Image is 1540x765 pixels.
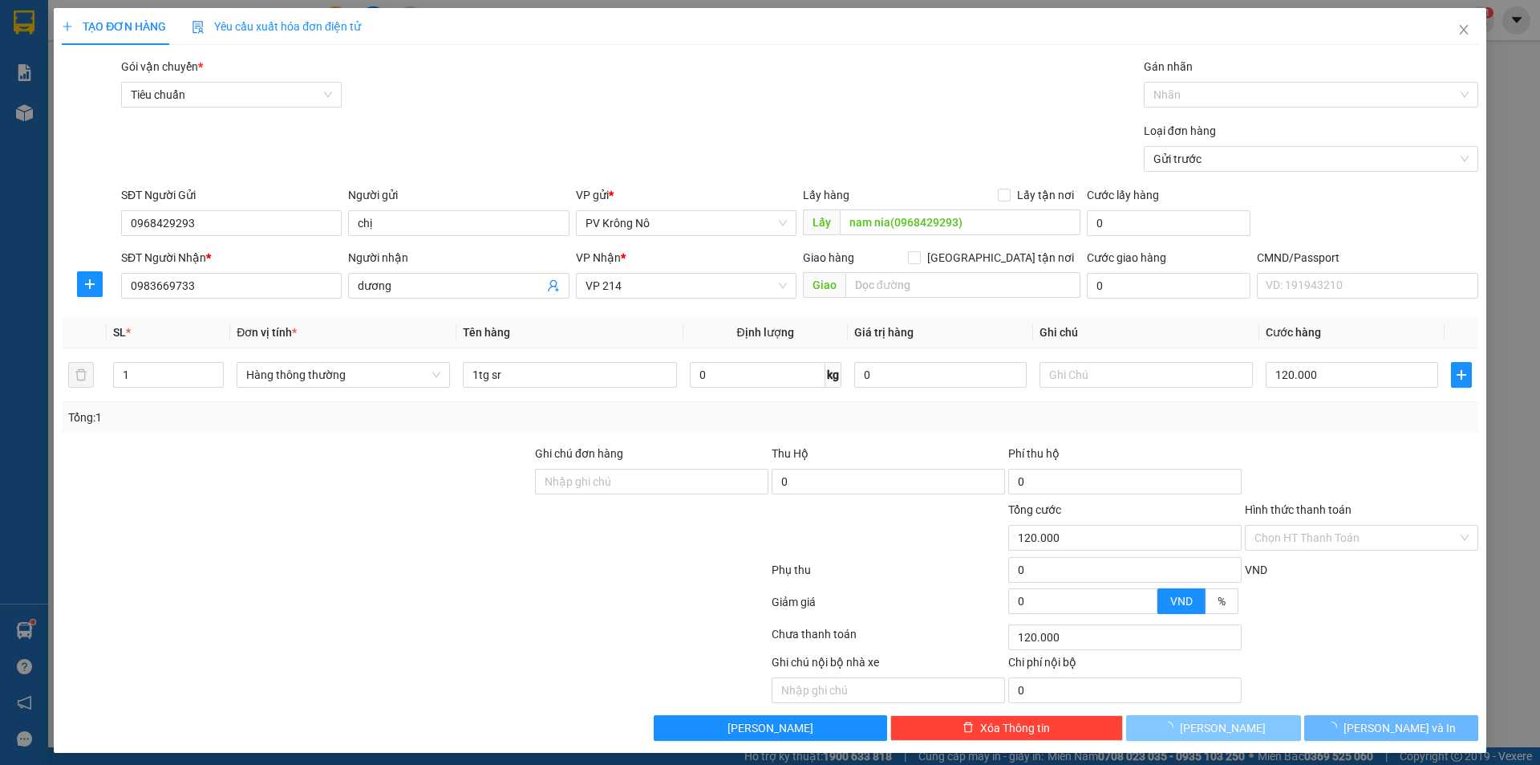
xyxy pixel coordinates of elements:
span: [PERSON_NAME] [727,719,813,737]
span: delete [962,722,974,734]
div: Người gửi [348,186,569,204]
button: [PERSON_NAME] [1126,715,1300,741]
span: Tiêu chuẩn [131,83,332,107]
span: VP 214 [586,274,787,298]
span: plus [62,21,73,32]
div: Giảm giá [770,593,1007,621]
span: VND [1245,564,1267,576]
label: Cước lấy hàng [1087,189,1159,201]
button: plus [77,271,103,297]
span: Tổng cước [1008,503,1061,516]
span: Định lượng [737,326,794,339]
input: VD: Bàn, Ghế [463,362,676,388]
span: loading [1326,722,1343,733]
button: delete [68,362,94,388]
div: Tổng: 1 [68,409,594,426]
input: 0 [854,362,1027,388]
span: PV Krông Nô [586,211,787,235]
span: plus [1452,368,1471,381]
span: SL [113,326,126,339]
span: Yêu cầu xuất hóa đơn điện tử [192,20,361,33]
button: [PERSON_NAME] và In [1304,715,1478,741]
div: SĐT Người Gửi [121,186,342,204]
span: VP Nhận [576,251,621,264]
span: Thu Hộ [772,447,808,460]
div: CMND/Passport [1257,249,1477,267]
span: Cước hàng [1266,326,1321,339]
span: Giao hàng [803,251,854,264]
th: Ghi chú [1033,317,1259,348]
button: deleteXóa Thông tin [890,715,1124,741]
span: Gửi trước [1153,147,1469,171]
div: VP gửi [576,186,796,204]
span: Lấy hàng [803,189,849,201]
span: Lấy tận nơi [1011,186,1080,204]
span: Xóa Thông tin [980,719,1050,737]
span: Đơn vị tính [237,326,297,339]
span: loading [1162,722,1180,733]
label: Loại đơn hàng [1144,124,1216,137]
span: VND [1170,595,1193,608]
input: Ghi Chú [1039,362,1253,388]
div: Phụ thu [770,561,1007,589]
input: Cước giao hàng [1087,273,1250,299]
span: Gói vận chuyển [121,60,203,73]
div: Phí thu hộ [1008,445,1242,469]
span: user-add [547,279,560,292]
span: % [1218,595,1226,608]
label: Hình thức thanh toán [1245,503,1352,516]
span: [PERSON_NAME] [1180,719,1266,737]
input: Dọc đường [840,210,1080,235]
div: SĐT Người Nhận [121,249,342,267]
input: Ghi chú đơn hàng [535,469,768,494]
div: Ghi chú nội bộ nhà xe [772,653,1005,678]
span: Hàng thông thường [246,363,440,387]
input: Nhập ghi chú [772,678,1005,703]
label: Gán nhãn [1144,60,1193,73]
span: Tên hàng [463,326,510,339]
span: Giao [803,272,845,298]
label: Ghi chú đơn hàng [535,447,623,460]
span: [GEOGRAPHIC_DATA] tận nơi [921,249,1080,267]
div: Chi phí nội bộ [1008,653,1242,678]
input: Dọc đường [845,272,1080,298]
button: Close [1441,8,1486,53]
span: TẠO ĐƠN HÀNG [62,20,166,33]
label: Cước giao hàng [1087,251,1166,264]
span: Giá trị hàng [854,326,914,339]
button: plus [1451,362,1472,388]
span: Lấy [803,210,840,235]
div: Chưa thanh toán [770,625,1007,653]
input: Cước lấy hàng [1087,210,1250,236]
button: [PERSON_NAME] [654,715,887,741]
span: close [1457,23,1470,36]
span: kg [825,362,841,388]
img: icon [192,21,205,34]
div: Người nhận [348,249,569,267]
span: [PERSON_NAME] và In [1343,719,1456,737]
span: plus [78,278,102,291]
